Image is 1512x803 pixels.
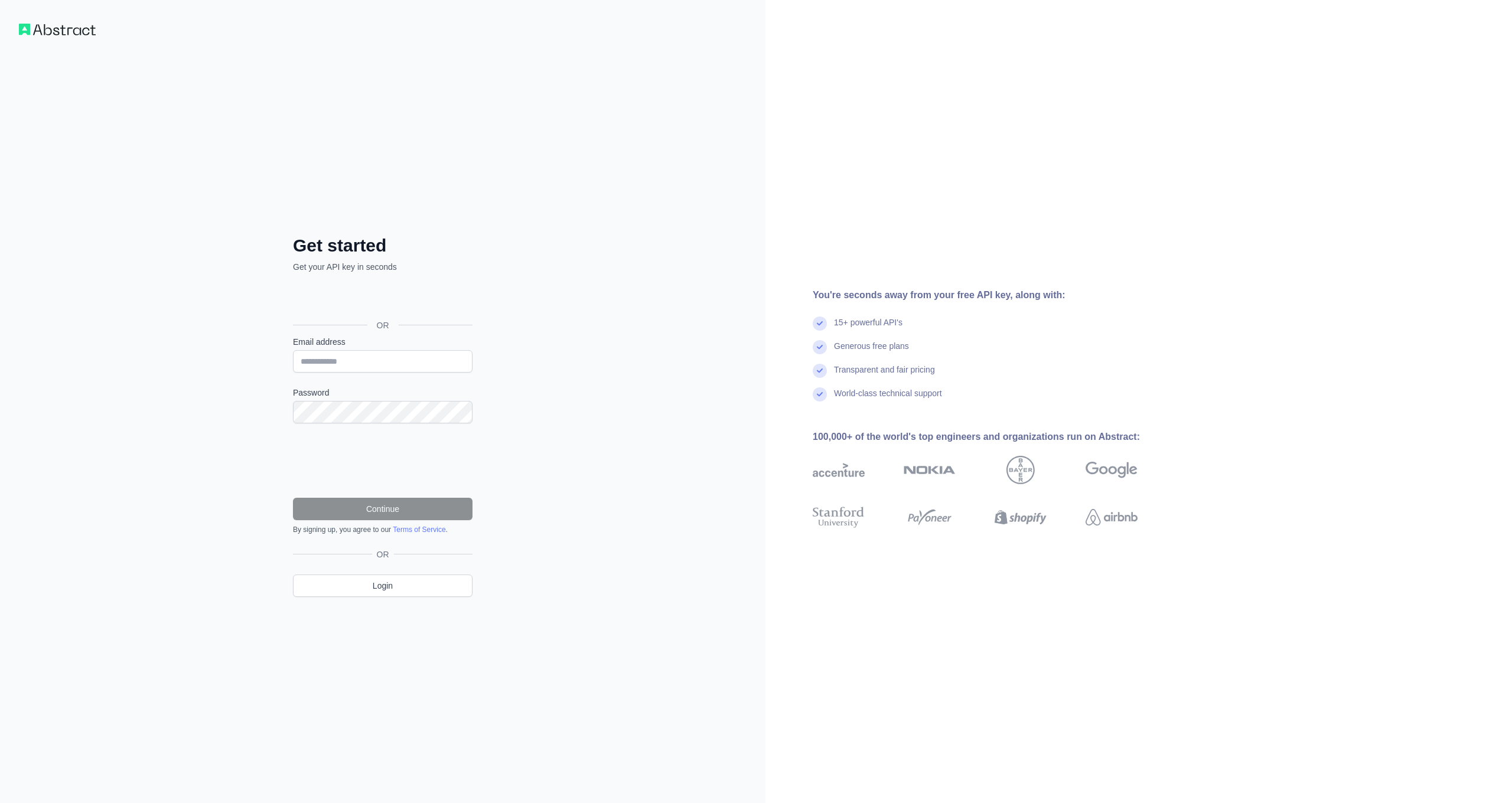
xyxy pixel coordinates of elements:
[293,387,472,399] label: Password
[904,504,956,530] img: payoneer
[293,525,472,534] div: By signing up, you agree to our .
[834,364,935,387] div: Transparent and fair pricing
[293,574,472,597] a: Login
[293,438,472,484] iframe: reCAPTCHA
[293,261,472,273] p: Get your API key in seconds
[287,286,476,312] iframe: Sign in with Google Button
[813,430,1175,444] div: 100,000+ of the world's top engineers and organizations run on Abstract:
[1086,504,1138,530] img: airbnb
[293,235,472,256] h2: Get started
[393,525,445,534] a: Terms of Service
[1006,456,1035,484] img: bayer
[293,336,472,348] label: Email address
[1086,456,1138,484] img: google
[367,319,399,331] span: OR
[293,498,472,520] button: Continue
[813,504,865,530] img: stanford university
[372,549,394,560] span: OR
[995,504,1047,530] img: shopify
[293,286,470,312] div: Sign in with Google. Opens in new tab
[834,340,909,364] div: Generous free plans
[19,24,96,35] img: Workflow
[813,456,865,484] img: accenture
[813,288,1175,302] div: You're seconds away from your free API key, along with:
[834,316,902,340] div: 15+ powerful API's
[813,387,827,401] img: check mark
[813,316,827,331] img: check mark
[904,456,956,484] img: nokia
[813,340,827,354] img: check mark
[813,364,827,378] img: check mark
[834,387,942,411] div: World-class technical support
